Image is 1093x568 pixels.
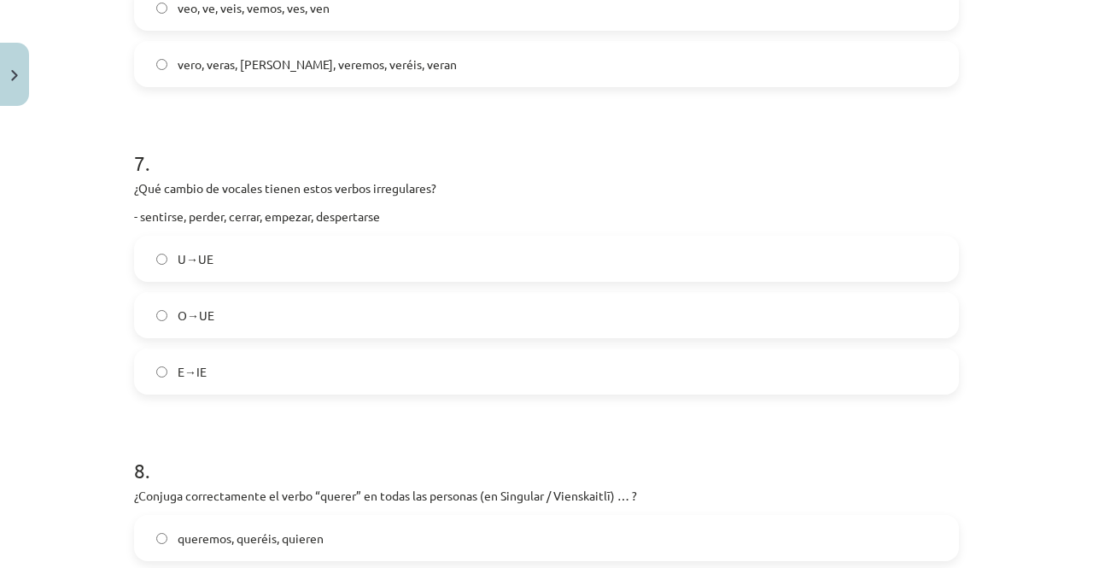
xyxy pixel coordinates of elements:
span: vero, veras, [PERSON_NAME], veremos, veréis, veran [178,56,457,73]
h1: 8 . [134,429,959,482]
span: E→IE [178,363,207,381]
input: vero, veras, [PERSON_NAME], veremos, veréis, veran [156,59,167,70]
span: queremos, queréis, quieren [178,530,324,548]
img: icon-close-lesson-0947bae3869378f0d4975bcd49f059093ad1ed9edebbc8119c70593378902aed.svg [11,70,18,81]
h1: 7 . [134,121,959,174]
input: U→UE [156,254,167,265]
span: U→UE [178,250,213,268]
span: O→UE [178,307,214,325]
p: ¿Qué cambio de vocales tienen estos verbos irregulares? [134,179,959,197]
input: E→IE [156,366,167,378]
input: queremos, queréis, quieren [156,533,167,544]
p: ¿Conjuga correctamente el verbo “querer” en todas las personas (en Singular / Vienskaitlī) … ? [134,487,959,505]
input: O→UE [156,310,167,321]
input: veo, ve, veis, vemos, ves, ven [156,3,167,14]
p: - sentirse, perder, cerrar, empezar, despertarse [134,208,959,225]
